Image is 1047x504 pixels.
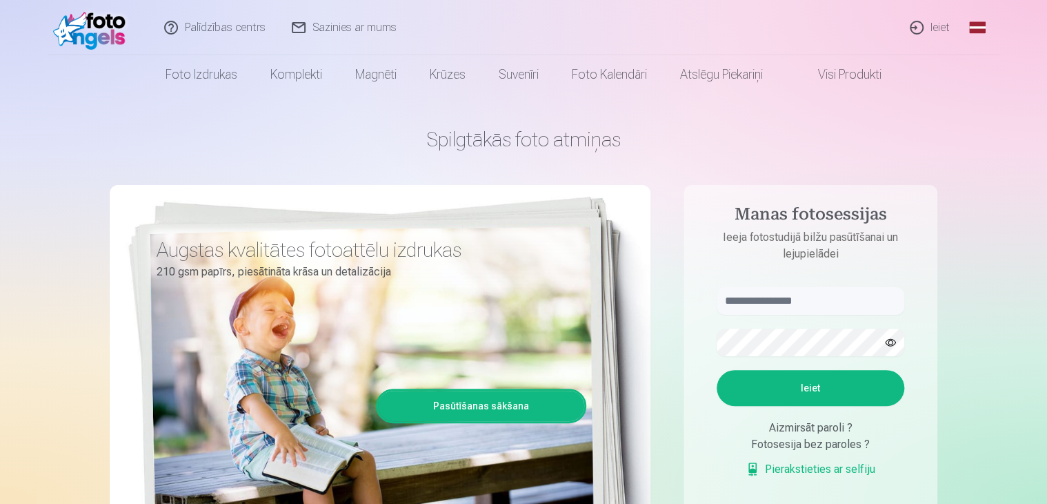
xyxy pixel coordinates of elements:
button: Ieiet [717,370,904,406]
h4: Manas fotosessijas [703,204,918,229]
h1: Spilgtākās foto atmiņas [110,127,937,152]
h3: Augstas kvalitātes fotoattēlu izdrukas [157,238,576,262]
a: Foto kalendāri [555,55,664,94]
a: Pasūtīšanas sākšana [378,391,584,421]
a: Atslēgu piekariņi [664,55,779,94]
a: Krūzes [413,55,482,94]
a: Foto izdrukas [149,55,254,94]
a: Suvenīri [482,55,555,94]
p: 210 gsm papīrs, piesātināta krāsa un detalizācija [157,262,576,282]
a: Komplekti [254,55,339,94]
a: Pierakstieties ar selfiju [746,461,875,478]
a: Magnēti [339,55,413,94]
img: /fa1 [53,6,132,50]
a: Visi produkti [779,55,898,94]
div: Fotosesija bez paroles ? [717,436,904,453]
p: Ieeja fotostudijā bilžu pasūtīšanai un lejupielādei [703,229,918,262]
div: Aizmirsāt paroli ? [717,420,904,436]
